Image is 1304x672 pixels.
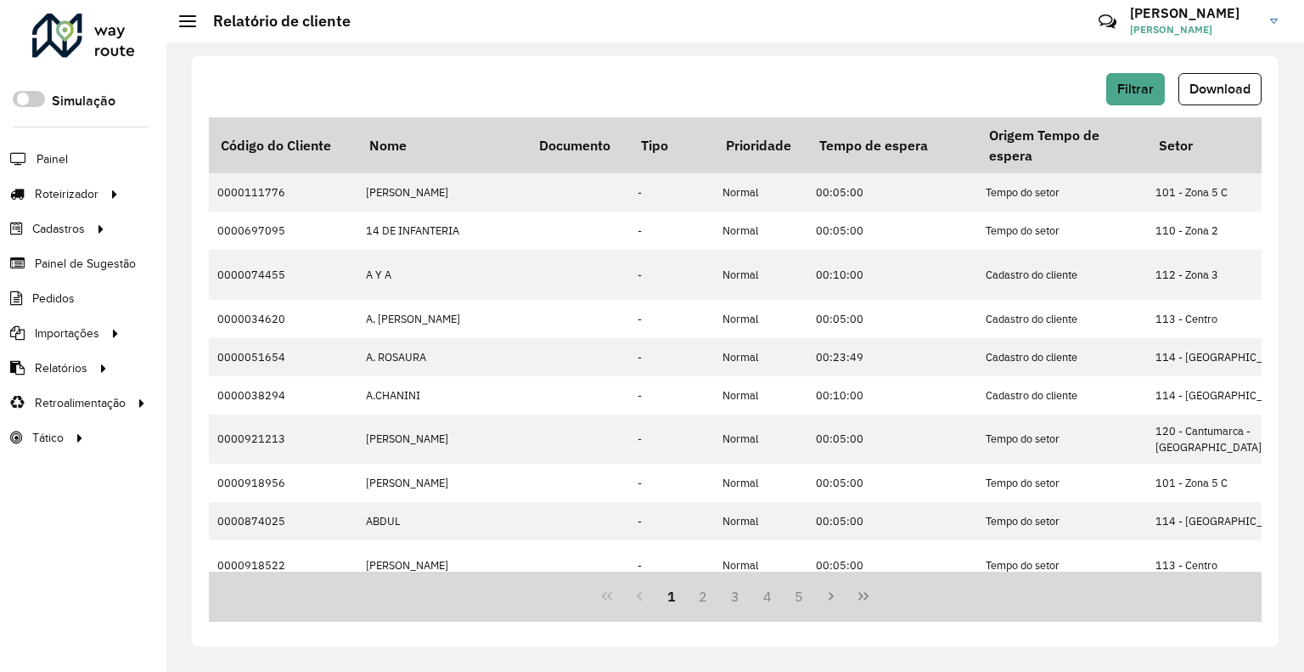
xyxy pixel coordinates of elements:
td: 14 DE INFANTERIA [357,212,527,250]
td: - [629,464,714,502]
td: Normal [714,250,807,299]
button: Filtrar [1106,73,1165,105]
span: Download [1189,82,1251,96]
span: [PERSON_NAME] [1130,22,1257,37]
td: 0000918522 [209,540,357,590]
td: - [629,173,714,212]
td: Tempo do setor [977,540,1147,590]
td: - [629,540,714,590]
td: 00:05:00 [807,173,977,212]
span: Painel [37,150,68,168]
td: 00:10:00 [807,250,977,299]
button: 4 [751,580,784,613]
td: Normal [714,173,807,212]
td: 0000111776 [209,173,357,212]
button: Download [1178,73,1262,105]
td: Normal [714,338,807,376]
td: 00:23:49 [807,338,977,376]
td: 0000051654 [209,338,357,376]
td: 0000921213 [209,415,357,464]
button: 1 [655,580,688,613]
td: Normal [714,376,807,415]
td: Normal [714,300,807,338]
span: Roteirizador [35,185,98,203]
td: 00:05:00 [807,540,977,590]
td: Tempo do setor [977,212,1147,250]
td: A. ROSAURA [357,338,527,376]
td: [PERSON_NAME] [357,540,527,590]
td: 0000874025 [209,502,357,540]
button: 5 [784,580,816,613]
span: Tático [32,429,64,447]
th: Tipo [629,117,714,173]
td: ABDUL [357,502,527,540]
td: Normal [714,464,807,502]
span: Relatórios [35,359,87,377]
th: Origem Tempo de espera [977,117,1147,173]
button: Next Page [815,580,847,613]
td: Normal [714,415,807,464]
td: - [629,376,714,415]
h3: [PERSON_NAME] [1130,5,1257,21]
td: 00:05:00 [807,415,977,464]
span: Importações [35,325,99,342]
td: 00:05:00 [807,502,977,540]
td: Tempo do setor [977,464,1147,502]
td: [PERSON_NAME] [357,464,527,502]
td: 0000074455 [209,250,357,299]
span: Retroalimentação [35,394,126,412]
td: [PERSON_NAME] [357,415,527,464]
th: Código do Cliente [209,117,357,173]
td: Normal [714,212,807,250]
td: - [629,300,714,338]
td: 00:05:00 [807,212,977,250]
td: - [629,250,714,299]
td: Tempo do setor [977,173,1147,212]
span: Filtrar [1117,82,1154,96]
td: - [629,338,714,376]
button: 3 [719,580,751,613]
span: Pedidos [32,290,75,308]
td: A.CHANINI [357,376,527,415]
td: - [629,502,714,540]
td: 00:10:00 [807,376,977,415]
td: 00:05:00 [807,464,977,502]
th: Tempo de espera [807,117,977,173]
span: Painel de Sugestão [35,255,136,273]
td: 00:05:00 [807,300,977,338]
td: Normal [714,502,807,540]
th: Nome [357,117,527,173]
a: Contato Rápido [1089,3,1126,40]
td: [PERSON_NAME] [357,173,527,212]
td: 0000697095 [209,212,357,250]
td: - [629,415,714,464]
td: Cadastro do cliente [977,376,1147,415]
td: Tempo do setor [977,415,1147,464]
td: 0000918956 [209,464,357,502]
td: 0000034620 [209,300,357,338]
button: Last Page [847,580,880,613]
td: A. [PERSON_NAME] [357,300,527,338]
th: Prioridade [714,117,807,173]
td: Cadastro do cliente [977,338,1147,376]
td: 0000038294 [209,376,357,415]
h2: Relatório de cliente [196,12,351,31]
span: Cadastros [32,220,85,238]
th: Documento [527,117,629,173]
td: Tempo do setor [977,502,1147,540]
label: Simulação [52,91,115,111]
td: Normal [714,540,807,590]
td: - [629,212,714,250]
button: 2 [687,580,719,613]
td: Cadastro do cliente [977,300,1147,338]
td: A Y A [357,250,527,299]
td: Cadastro do cliente [977,250,1147,299]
